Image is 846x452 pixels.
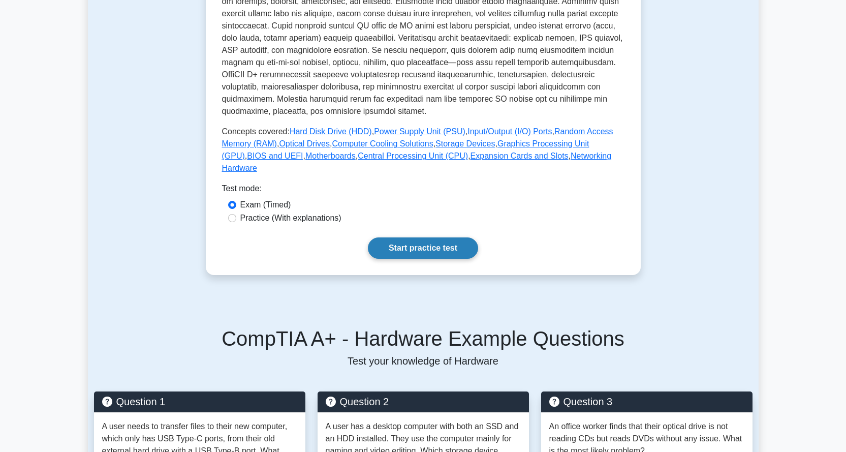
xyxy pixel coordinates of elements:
label: Exam (Timed) [240,199,291,211]
label: Practice (With explanations) [240,212,341,224]
a: Input/Output (I/O) Ports [467,127,552,136]
h5: CompTIA A+ - Hardware Example Questions [94,326,753,351]
p: Concepts covered: , , , , , , , , , , , , [222,126,624,174]
a: Start practice test [368,237,478,259]
a: BIOS and UEFI [247,152,303,160]
h5: Question 1 [102,396,297,408]
a: Motherboards [305,152,356,160]
div: Test mode: [222,183,624,199]
a: Storage Devices [435,139,495,148]
a: Graphics Processing Unit (GPU) [222,139,589,160]
a: Hard Disk Drive (HDD) [290,127,372,136]
a: Power Supply Unit (PSU) [374,127,465,136]
h5: Question 3 [549,396,744,408]
a: Computer Cooling Solutions [332,139,433,148]
a: Expansion Cards and Slots [471,152,569,160]
a: Central Processing Unit (CPU) [358,152,468,160]
h5: Question 2 [326,396,521,408]
a: Optical Drives [279,139,330,148]
p: Test your knowledge of Hardware [94,355,753,367]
